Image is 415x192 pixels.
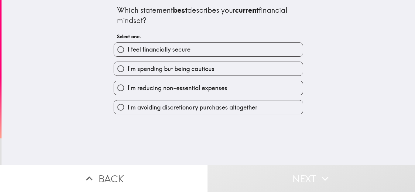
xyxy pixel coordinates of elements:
[235,5,259,15] b: current
[114,43,303,56] button: I feel financially secure
[114,100,303,114] button: I'm avoiding discretionary purchases altogether
[117,33,300,40] h6: Select one.
[114,62,303,76] button: I'm spending but being cautious
[117,5,300,25] div: Which statement describes your financial mindset?
[128,65,214,73] span: I'm spending but being cautious
[207,165,415,192] button: Next
[173,5,187,15] b: best
[114,81,303,95] button: I'm reducing non-essential expenses
[128,84,227,92] span: I'm reducing non-essential expenses
[128,45,190,54] span: I feel financially secure
[128,103,257,112] span: I'm avoiding discretionary purchases altogether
